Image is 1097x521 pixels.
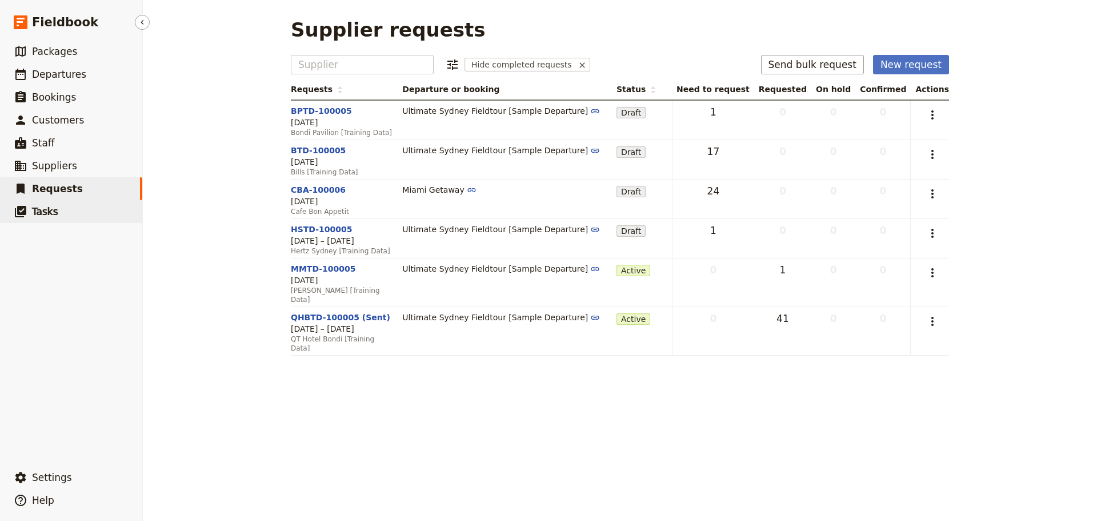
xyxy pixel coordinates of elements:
[291,168,393,177] span: Bills [Training Data]
[402,312,607,323] a: Ultimate Sydney Fieldtour [Sample Departure]
[923,224,942,243] button: Actions
[32,472,72,483] span: Settings
[135,15,150,30] button: Hide menu
[677,263,750,277] span: 0
[291,117,393,128] span: [DATE]
[860,312,906,325] span: 0
[816,263,851,277] span: 0
[677,105,750,119] span: 1
[32,160,77,172] span: Suppliers
[677,184,750,198] span: 24
[923,145,942,164] button: Actions
[811,79,855,101] th: On hold
[443,55,462,74] button: Filter reservations
[923,263,942,283] button: Actions
[32,46,77,57] span: Packages
[616,313,650,325] span: Active
[860,145,906,158] span: 0
[291,106,352,116] a: BPTD-100005
[291,83,343,95] span: Requests
[32,137,55,149] span: Staff
[923,184,942,204] button: Actions
[291,196,393,207] span: [DATE]
[860,224,906,237] span: 0
[677,145,750,158] span: 17
[873,55,949,74] button: New request
[754,79,811,101] th: Requested
[860,105,906,119] span: 0
[616,83,656,95] span: Status
[759,184,807,198] span: 0
[761,55,864,74] button: Send bulk request
[32,14,98,31] span: Fieldbook
[402,224,607,235] a: Ultimate Sydney Fieldtour [Sample Departure]
[298,58,426,71] input: Supplier
[616,107,646,118] span: Draft
[816,105,851,119] span: 0
[291,286,393,304] span: [PERSON_NAME] [Training Data]
[465,58,574,71] span: Hide completed requests
[860,184,906,198] span: 0
[32,69,86,80] span: Departures
[759,145,807,158] span: 0
[402,105,607,117] a: Ultimate Sydney Fieldtour [Sample Departure]
[612,79,672,101] th: Status
[291,235,393,246] span: [DATE] – [DATE]
[291,275,393,286] span: [DATE]
[398,79,612,101] th: Departure or booking
[291,313,390,322] a: QHBTD-100005 (Sent)
[816,184,851,198] span: 0
[32,495,54,506] span: Help
[402,184,607,196] a: Miami Getaway
[860,263,906,277] span: 0
[291,156,393,168] span: [DATE]
[291,128,393,137] span: Bondi Pavilion [Training Data]
[291,207,393,216] span: Cafe Bon Appetit
[291,246,393,256] span: Hertz Sydney [Training Data]
[616,146,646,158] span: Draft
[816,312,851,325] span: 0
[759,224,807,237] span: 0
[291,335,393,353] span: QT Hotel Bondi [Training Data]
[32,183,83,194] span: Requests
[291,225,353,234] a: HSTD-100005
[616,186,646,197] span: Draft
[616,225,646,237] span: Draft
[32,114,84,126] span: Customers
[32,206,58,217] span: Tasks
[923,312,942,331] button: Actions
[291,264,356,273] a: MMTD-100005
[402,263,607,275] a: Ultimate Sydney Fieldtour [Sample Departure]
[816,145,851,158] span: 0
[402,145,607,156] a: Ultimate Sydney Fieldtour [Sample Departure]
[816,224,851,237] span: 0
[291,185,346,194] a: CBA-100006
[616,265,650,276] span: Active
[677,224,750,237] span: 1
[911,79,949,101] th: Actions
[855,79,911,101] th: Confirmed
[291,79,398,101] th: Requests
[291,146,346,155] a: BTD-100005
[291,323,393,335] span: [DATE] – [DATE]
[672,79,754,101] th: Need to request
[759,312,807,325] span: 41
[291,18,486,41] h1: Supplier requests
[32,92,76,103] span: Bookings
[575,58,590,71] button: Remove
[759,105,807,119] span: 0
[923,105,942,125] button: Actions
[759,263,807,277] span: 1
[677,312,750,325] span: 0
